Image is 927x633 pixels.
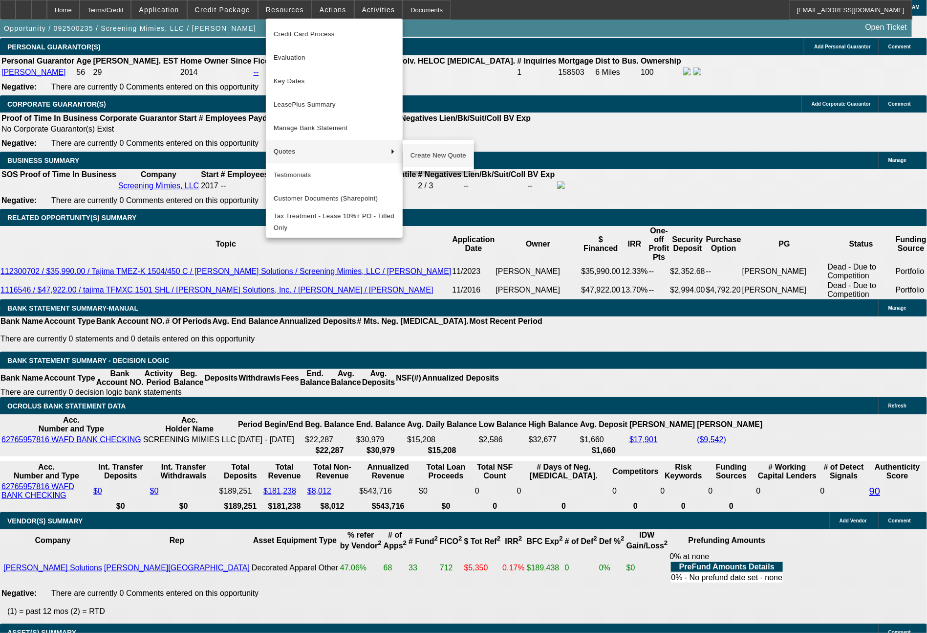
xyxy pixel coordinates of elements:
span: Customer Documents (Sharepoint) [274,193,395,204]
span: Manage Bank Statement [274,122,395,134]
span: Key Dates [274,75,395,87]
span: Testimonials [274,169,395,181]
span: Evaluation [274,52,395,64]
span: LeasePlus Summary [274,99,395,111]
span: Quotes [274,146,383,158]
span: Credit Card Process [274,28,395,40]
span: Create New Quote [410,150,466,161]
span: Tax Treatment - Lease 10%+ PO - Titled Only [274,210,395,234]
